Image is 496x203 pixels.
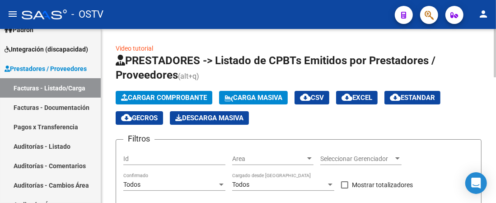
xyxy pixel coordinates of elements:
[225,94,282,102] span: Carga Masiva
[121,94,207,102] span: Cargar Comprobante
[121,114,158,122] span: Gecros
[300,94,324,102] span: CSV
[390,94,435,102] span: Estandar
[116,54,435,81] span: PRESTADORES -> Listado de CPBTs Emitidos por Prestadores / Proveedores
[71,5,103,24] span: - OSTV
[336,91,378,104] button: EXCEL
[116,111,163,125] button: Gecros
[478,9,489,19] mat-icon: person
[178,72,199,80] span: (alt+q)
[5,64,87,74] span: Prestadores / Proveedores
[300,92,311,103] mat-icon: cloud_download
[123,181,140,188] span: Todos
[465,172,487,194] div: Open Intercom Messenger
[121,112,132,123] mat-icon: cloud_download
[219,91,288,104] button: Carga Masiva
[170,111,249,125] button: Descarga Masiva
[342,92,352,103] mat-icon: cloud_download
[295,91,329,104] button: CSV
[116,45,153,52] a: Video tutorial
[123,132,154,145] h3: Filtros
[342,94,372,102] span: EXCEL
[116,91,212,104] button: Cargar Comprobante
[390,92,401,103] mat-icon: cloud_download
[5,25,33,35] span: Padrón
[170,111,249,125] app-download-masive: Descarga masiva de comprobantes (adjuntos)
[232,155,305,163] span: Area
[232,181,249,188] span: Todos
[320,155,393,163] span: Seleccionar Gerenciador
[7,9,18,19] mat-icon: menu
[352,179,413,190] span: Mostrar totalizadores
[5,44,88,54] span: Integración (discapacidad)
[175,114,243,122] span: Descarga Masiva
[384,91,440,104] button: Estandar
